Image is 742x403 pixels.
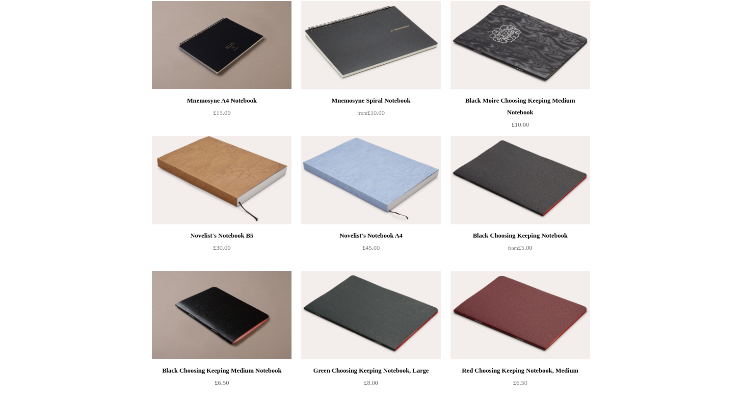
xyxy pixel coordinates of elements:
img: Mnemosyne A4 Notebook [152,1,291,89]
a: Black Moire Choosing Keeping Medium Notebook Black Moire Choosing Keeping Medium Notebook [450,1,590,89]
a: Black Choosing Keeping Medium Notebook Black Choosing Keeping Medium Notebook [152,271,291,359]
span: £10.00 [511,121,529,128]
a: Black Choosing Keeping Notebook from£5.00 [450,230,590,270]
span: £15.00 [213,109,231,116]
div: Mnemosyne Spiral Notebook [304,95,438,107]
span: £30.00 [213,244,231,251]
span: £6.50 [513,379,527,386]
div: Black Moire Choosing Keeping Medium Notebook [453,95,587,118]
span: £10.00 [357,109,385,116]
a: Novelist's Notebook B5 £30.00 [152,230,291,270]
a: Mnemosyne A4 Notebook Mnemosyne A4 Notebook [152,1,291,89]
img: Black Choosing Keeping Medium Notebook [152,271,291,359]
a: Mnemosyne Spiral Notebook Mnemosyne Spiral Notebook [301,1,441,89]
img: Black Moire Choosing Keeping Medium Notebook [450,1,590,89]
span: £6.50 [214,379,229,386]
a: Novelist's Notebook A4 £45.00 [301,230,441,270]
span: from [508,245,518,251]
a: Mnemosyne Spiral Notebook from£10.00 [301,95,441,135]
a: Mnemosyne A4 Notebook £15.00 [152,95,291,135]
img: Red Choosing Keeping Notebook, Medium [450,271,590,359]
span: £45.00 [362,244,380,251]
img: Novelist's Notebook B5 [152,136,291,224]
span: £5.00 [508,244,532,251]
div: Black Choosing Keeping Medium Notebook [155,365,289,376]
div: Green Choosing Keeping Notebook, Large [304,365,438,376]
span: from [357,110,367,116]
a: Novelist's Notebook A4 Novelist's Notebook A4 [301,136,441,224]
div: Novelist's Notebook A4 [304,230,438,242]
a: Black Moire Choosing Keeping Medium Notebook £10.00 [450,95,590,135]
img: Black Choosing Keeping Notebook [450,136,590,224]
div: Black Choosing Keeping Notebook [453,230,587,242]
div: Mnemosyne A4 Notebook [155,95,289,107]
a: Red Choosing Keeping Notebook, Medium Red Choosing Keeping Notebook, Medium [450,271,590,359]
span: £8.00 [364,379,378,386]
div: Red Choosing Keeping Notebook, Medium [453,365,587,376]
a: Green Choosing Keeping Notebook, Large Green Choosing Keeping Notebook, Large [301,271,441,359]
a: Novelist's Notebook B5 Novelist's Notebook B5 [152,136,291,224]
img: Mnemosyne Spiral Notebook [301,1,441,89]
img: Novelist's Notebook A4 [301,136,441,224]
a: Black Choosing Keeping Notebook Black Choosing Keeping Notebook [450,136,590,224]
div: Novelist's Notebook B5 [155,230,289,242]
img: Green Choosing Keeping Notebook, Large [301,271,441,359]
